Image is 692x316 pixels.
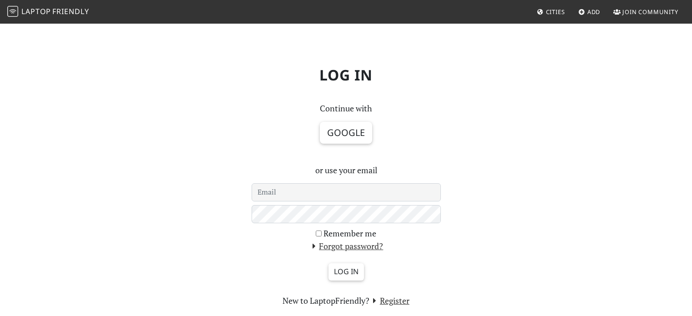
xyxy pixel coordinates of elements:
span: Join Community [622,8,678,16]
a: Register [369,295,409,306]
a: Forgot password? [309,241,384,251]
a: Join Community [610,4,682,20]
img: LaptopFriendly [7,6,18,17]
section: New to LaptopFriendly? [252,294,441,307]
input: Email [252,183,441,201]
a: Cities [533,4,569,20]
label: Remember me [323,227,376,240]
p: or use your email [252,164,441,177]
span: Cities [546,8,565,16]
span: Laptop [21,6,51,16]
input: Log in [328,263,364,281]
p: Continue with [252,102,441,115]
span: Add [587,8,601,16]
a: Add [575,4,604,20]
h1: Log in [46,59,647,91]
span: Friendly [52,6,89,16]
a: LaptopFriendly LaptopFriendly [7,4,89,20]
button: Google [320,122,372,144]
